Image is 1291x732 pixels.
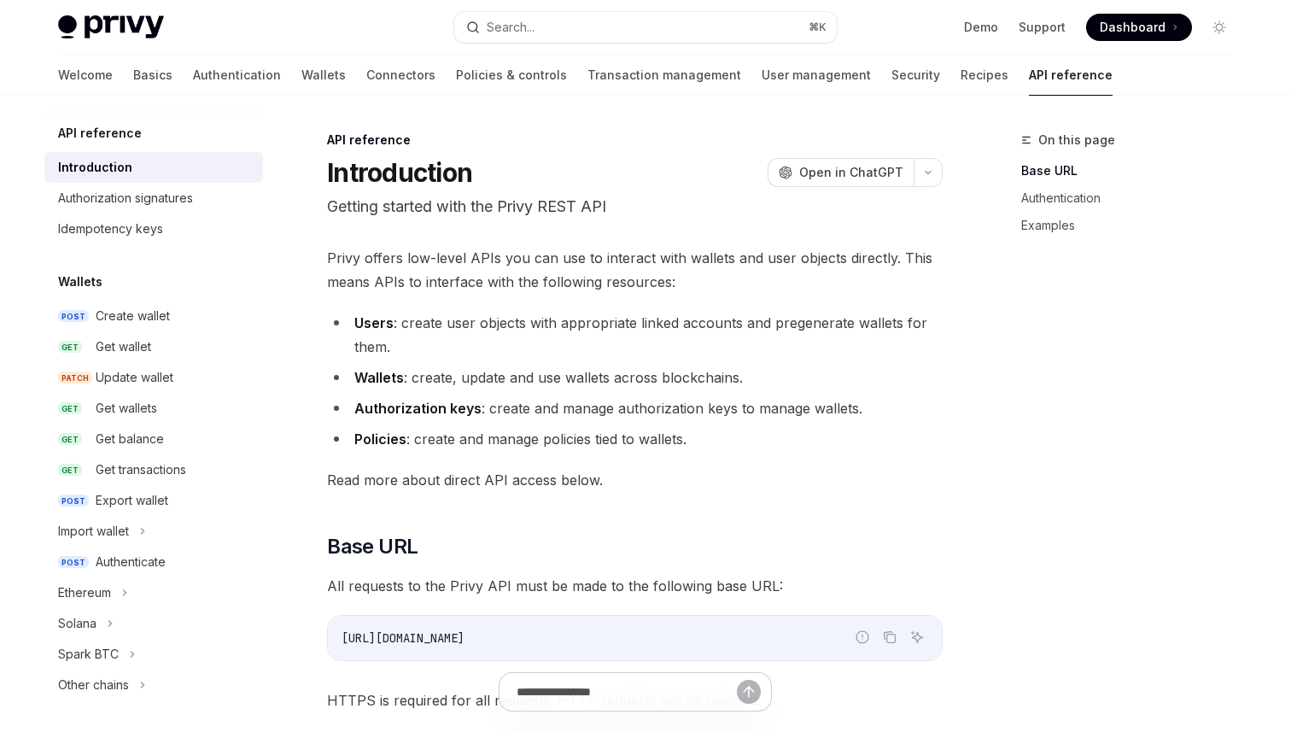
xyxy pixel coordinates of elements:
[44,424,263,454] a: GETGet balance
[1021,184,1247,212] a: Authentication
[1019,19,1066,36] a: Support
[1021,157,1247,184] a: Base URL
[96,398,157,419] div: Get wallets
[96,429,164,449] div: Get balance
[891,55,940,96] a: Security
[44,485,263,516] a: POSTExport wallet
[342,630,464,646] span: [URL][DOMAIN_NAME]
[44,454,263,485] a: GETGet transactions
[1206,14,1233,41] button: Toggle dark mode
[809,20,827,34] span: ⌘ K
[1021,212,1247,239] a: Examples
[454,12,837,43] button: Search...⌘K
[1029,55,1113,96] a: API reference
[96,460,186,480] div: Get transactions
[327,246,943,294] span: Privy offers low-level APIs you can use to interact with wallets and user objects directly. This ...
[58,372,92,384] span: PATCH
[58,157,132,178] div: Introduction
[58,556,89,569] span: POST
[58,464,82,477] span: GET
[354,369,404,386] strong: Wallets
[58,188,193,208] div: Authorization signatures
[58,644,119,665] div: Spark BTC
[58,433,82,446] span: GET
[487,17,535,38] div: Search...
[58,583,111,603] div: Ethereum
[961,55,1008,96] a: Recipes
[354,400,482,417] strong: Authorization keys
[58,272,102,292] h5: Wallets
[327,533,418,560] span: Base URL
[456,55,567,96] a: Policies & controls
[366,55,435,96] a: Connectors
[354,314,394,331] strong: Users
[44,331,263,362] a: GETGet wallet
[327,157,472,188] h1: Introduction
[44,152,263,183] a: Introduction
[133,55,172,96] a: Basics
[44,393,263,424] a: GETGet wallets
[58,613,96,634] div: Solana
[44,362,263,393] a: PATCHUpdate wallet
[851,626,873,648] button: Report incorrect code
[327,366,943,389] li: : create, update and use wallets across blockchains.
[906,626,928,648] button: Ask AI
[58,219,163,239] div: Idempotency keys
[327,468,943,492] span: Read more about direct API access below.
[327,574,943,598] span: All requests to the Privy API must be made to the following base URL:
[301,55,346,96] a: Wallets
[58,310,89,323] span: POST
[768,158,914,187] button: Open in ChatGPT
[58,15,164,39] img: light logo
[193,55,281,96] a: Authentication
[58,675,129,695] div: Other chains
[58,495,89,507] span: POST
[964,19,998,36] a: Demo
[96,552,166,572] div: Authenticate
[96,367,173,388] div: Update wallet
[879,626,901,648] button: Copy the contents from the code block
[96,306,170,326] div: Create wallet
[327,427,943,451] li: : create and manage policies tied to wallets.
[44,183,263,214] a: Authorization signatures
[1100,19,1165,36] span: Dashboard
[1086,14,1192,41] a: Dashboard
[587,55,741,96] a: Transaction management
[58,341,82,354] span: GET
[58,55,113,96] a: Welcome
[327,195,943,219] p: Getting started with the Privy REST API
[327,132,943,149] div: API reference
[58,521,129,542] div: Import wallet
[762,55,871,96] a: User management
[58,123,142,143] h5: API reference
[44,214,263,244] a: Idempotency keys
[58,402,82,415] span: GET
[327,311,943,359] li: : create user objects with appropriate linked accounts and pregenerate wallets for them.
[354,430,406,448] strong: Policies
[44,547,263,577] a: POSTAuthenticate
[799,164,903,181] span: Open in ChatGPT
[737,680,761,704] button: Send message
[1038,130,1115,150] span: On this page
[44,301,263,331] a: POSTCreate wallet
[96,490,168,511] div: Export wallet
[96,337,151,357] div: Get wallet
[327,396,943,420] li: : create and manage authorization keys to manage wallets.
